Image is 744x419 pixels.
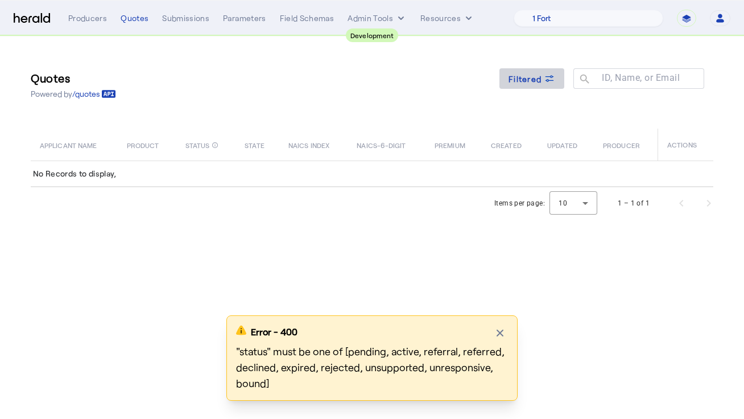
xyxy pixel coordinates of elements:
[658,129,713,161] th: ACTIONS
[31,129,713,187] table: Table view of all quotes submitted by your platform
[280,13,334,24] div: Field Schemas
[251,325,297,339] p: Error - 400
[509,73,542,85] span: Filtered
[547,139,577,150] span: UPDATED
[212,139,218,151] mat-icon: info_outline
[127,139,159,150] span: PRODUCT
[288,139,329,150] span: NAICS INDEX
[494,198,545,209] div: Items per page:
[185,139,210,150] span: STATUS
[603,139,640,150] span: PRODUCER
[31,88,116,100] p: Powered by
[357,139,406,150] span: NAICS-6-DIGIT
[72,88,116,100] a: /quotes
[40,139,97,150] span: APPLICANT NAME
[573,73,593,87] mat-icon: search
[223,13,266,24] div: Parameters
[602,72,680,83] mat-label: ID, Name, or Email
[245,139,264,150] span: STATE
[162,13,209,24] div: Submissions
[491,139,522,150] span: CREATED
[618,198,650,209] div: 1 – 1 of 1
[68,13,107,24] div: Producers
[31,70,116,86] h3: Quotes
[236,343,508,391] p: "status" must be one of [pending, active, referral, referred, declined, expired, rejected, unsupp...
[420,13,474,24] button: Resources dropdown menu
[121,13,148,24] div: Quotes
[14,13,50,24] img: Herald Logo
[499,68,564,89] button: Filtered
[435,139,465,150] span: PREMIUM
[31,161,713,187] td: No Records to display,
[348,13,407,24] button: internal dropdown menu
[346,28,399,42] div: Development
